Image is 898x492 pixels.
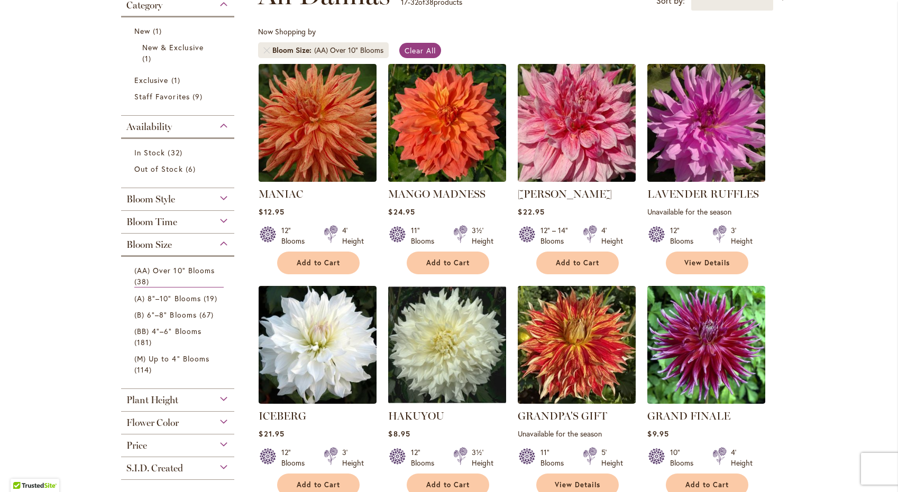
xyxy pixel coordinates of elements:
span: $21.95 [259,429,284,439]
p: Unavailable for the season [518,429,636,439]
a: GRANDPA'S GIFT [518,410,607,422]
a: Staff Favorites [134,91,224,102]
a: MANIAC [259,188,303,200]
span: 19 [204,293,220,304]
a: (BB) 4"–6" Blooms 181 [134,326,224,348]
a: Clear All [399,43,441,58]
a: Mango Madness [388,174,506,184]
span: 1 [153,25,164,36]
div: 12" Blooms [281,225,311,246]
a: MAKI [518,174,636,184]
div: 12" Blooms [670,225,700,246]
div: 10" Blooms [670,447,700,468]
div: 12" Blooms [281,447,311,468]
span: (BB) 4"–6" Blooms [134,326,201,336]
span: Add to Cart [297,258,340,267]
span: Add to Cart [685,480,729,489]
a: (M) Up to 4" Blooms 114 [134,353,224,375]
div: 3½' Height [472,225,493,246]
span: (B) 6"–8" Blooms [134,310,197,320]
span: $12.95 [259,207,284,217]
a: (AA) Over 10" Blooms 38 [134,265,224,287]
a: New &amp; Exclusive [142,42,216,64]
img: Grand Finale [647,286,765,404]
a: LAVENDER RUFFLES [647,188,759,200]
span: S.I.D. Created [126,462,183,474]
span: (AA) Over 10" Blooms [134,265,215,275]
span: New [134,26,150,36]
img: Mango Madness [388,64,506,182]
span: $9.95 [647,429,668,439]
span: 6 [186,163,198,174]
a: LAVENDER RUFFLES [647,174,765,184]
div: 3' Height [342,447,364,468]
a: New [134,25,224,36]
span: $22.95 [518,207,544,217]
p: Unavailable for the season [647,207,765,217]
span: Bloom Size [126,239,172,250]
a: (A) 8"–10" Blooms 19 [134,293,224,304]
span: 181 [134,337,154,348]
span: Bloom Style [126,193,175,205]
a: Remove Bloom Size (AA) Over 10" Blooms [263,47,270,53]
span: Plant Height [126,394,178,406]
span: View Details [684,258,730,267]
span: Add to Cart [556,258,599,267]
span: Exclusive [134,75,168,85]
span: Flower Color [126,417,179,429]
button: Add to Cart [536,252,619,274]
a: GRAND FINALE [647,410,730,422]
a: Hakuyou [388,396,506,406]
a: ICEBERG [259,396,377,406]
span: Add to Cart [426,480,470,489]
div: 12" Blooms [411,447,441,468]
span: Out of Stock [134,164,183,174]
span: (M) Up to 4" Blooms [134,354,209,364]
a: MANGO MADNESS [388,188,485,200]
div: 4' Height [601,225,623,246]
img: LAVENDER RUFFLES [647,64,765,182]
span: $24.95 [388,207,415,217]
span: (A) 8"–10" Blooms [134,293,201,303]
a: [PERSON_NAME] [518,188,612,200]
span: Clear All [405,45,436,55]
button: Add to Cart [407,252,489,274]
span: 38 [134,276,152,287]
span: Price [126,440,147,451]
a: View Details [666,252,748,274]
span: Bloom Time [126,216,177,228]
div: 11" Blooms [540,447,570,468]
div: 4' Height [731,447,753,468]
span: 9 [193,91,205,102]
img: Hakuyou [388,286,506,404]
a: Grand Finale [647,396,765,406]
span: Bloom Size [272,45,314,55]
span: Add to Cart [297,480,340,489]
img: Grandpa's Gift [518,286,636,404]
span: 1 [142,53,154,64]
span: New & Exclusive [142,42,204,52]
img: ICEBERG [259,286,377,404]
a: Exclusive [134,75,224,86]
div: 5' Height [601,447,623,468]
a: Maniac [259,174,377,184]
a: ICEBERG [259,410,306,422]
span: 67 [199,309,216,320]
span: $8.95 [388,429,410,439]
span: In Stock [134,147,165,157]
iframe: Launch Accessibility Center [8,454,38,484]
span: 114 [134,364,154,375]
span: View Details [555,480,600,489]
div: 12" – 14" Blooms [540,225,570,246]
img: MAKI [518,64,636,182]
span: Availability [126,121,172,133]
span: Now Shopping by [258,26,316,36]
div: 3½' Height [472,447,493,468]
div: 11" Blooms [411,225,441,246]
div: (AA) Over 10" Blooms [314,45,383,55]
a: In Stock 32 [134,147,224,158]
a: Grandpa's Gift [518,396,636,406]
a: HAKUYOU [388,410,444,422]
img: Maniac [259,64,377,182]
a: (B) 6"–8" Blooms 67 [134,309,224,320]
